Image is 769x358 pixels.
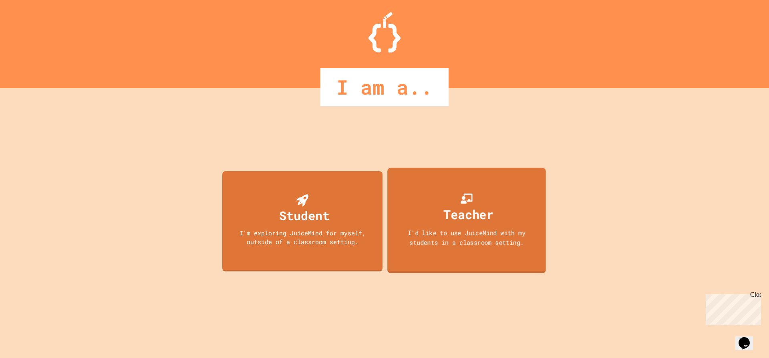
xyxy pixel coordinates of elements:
[279,206,330,225] div: Student
[320,68,449,106] div: I am a..
[703,291,761,325] iframe: chat widget
[395,228,538,247] div: I'd like to use JuiceMind with my students in a classroom setting.
[444,205,494,224] div: Teacher
[230,229,374,247] div: I'm exploring JuiceMind for myself, outside of a classroom setting.
[368,12,401,53] img: Logo.svg
[3,3,55,51] div: Chat with us now!Close
[735,326,761,350] iframe: chat widget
